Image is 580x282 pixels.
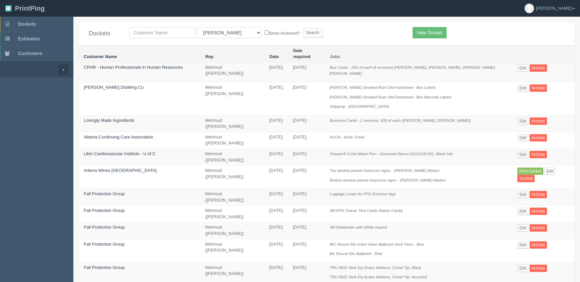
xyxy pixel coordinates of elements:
[530,151,547,158] a: Archive
[517,208,528,215] a: Edit
[517,168,543,175] a: Print Docket
[200,189,264,206] td: Mehmud ([PERSON_NAME])
[330,208,403,213] i: 3M FPG Trainer Tent Cards (Name Cards)
[84,54,117,59] a: Customer Name
[5,5,12,12] img: logo-3e63b451c926e2ac314895c53de4908e5d424f24456219fb08d385ab2e579770.png
[330,225,387,229] i: 3M Notebooks with White Imprint
[517,117,528,125] a: Edit
[525,4,534,13] img: avatar_default-7531ab5dedf162e01f1e0bb0964e6a185e93c5c22dfe317fb01d7f8cd2b1632c.jpg
[517,224,528,232] a: Edit
[200,239,264,262] td: Mehmud ([PERSON_NAME])
[89,30,119,37] h4: Dockets
[84,151,155,156] a: Libin Cardiovascular Institute - U of C
[288,62,325,82] td: [DATE]
[288,149,325,165] td: [DATE]
[264,30,269,35] input: Show Archived?
[129,27,196,38] input: Customer Name
[517,134,528,142] a: Edit
[530,208,547,215] a: Archive
[517,241,528,249] a: Edit
[288,189,325,206] td: [DATE]
[264,166,288,189] td: [DATE]
[264,115,288,132] td: [DATE]
[517,64,528,72] a: Edit
[84,118,134,123] a: Lovingly Made Ingredients
[84,242,125,247] a: Fall Protection Group
[200,82,264,115] td: Mehmud ([PERSON_NAME])
[530,191,547,198] a: Archive
[84,225,125,230] a: Fall Protection Group
[330,251,382,256] i: Bic Round Stic Ballpoint - Red
[330,118,471,122] i: Business Cards - 2 versions, 500 of each ([PERSON_NAME], [PERSON_NAME])
[330,65,496,76] i: Bus Cards - 250 of each (4 versions) [PERSON_NAME], [PERSON_NAME], [PERSON_NAME], [PERSON_NAME]
[200,166,264,189] td: Mehmud ([PERSON_NAME])
[264,206,288,222] td: [DATE]
[330,135,365,139] i: ACCA - Drink Ticket
[325,45,513,62] th: Jobs
[269,54,279,59] a: Date
[84,168,156,173] a: Arterra Wines [GEOGRAPHIC_DATA]
[84,65,183,70] a: CPHR - Human Professionals in Human Resources
[288,239,325,262] td: [DATE]
[264,189,288,206] td: [DATE]
[517,175,535,182] a: Archive
[293,48,311,59] a: Date required
[288,222,325,239] td: [DATE]
[330,178,446,182] i: Bottom window panels foamcore signs - '[PERSON_NAME] Modus'
[264,62,288,82] td: [DATE]
[413,27,446,38] a: New Docket
[200,222,264,239] td: Mehmud ([PERSON_NAME])
[517,151,528,158] a: Edit
[200,115,264,132] td: Mehmud ([PERSON_NAME])
[530,84,547,92] a: Archive
[330,168,440,173] i: Top window panels foamcore signs - '[PERSON_NAME] Modus'
[288,82,325,115] td: [DATE]
[517,84,528,92] a: Edit
[288,132,325,149] td: [DATE]
[84,191,125,196] a: Fall Protection Group
[330,95,451,99] i: [PERSON_NAME] Smoked Rum Old Fashioned - Box Barcode Labels
[288,115,325,132] td: [DATE]
[200,62,264,82] td: Mehmud ([PERSON_NAME])
[264,132,288,149] td: [DATE]
[288,206,325,222] td: [DATE]
[264,149,288,165] td: [DATE]
[264,29,300,37] label: Show Archived?
[544,168,555,175] a: Edit
[18,36,40,41] span: Estimates
[530,265,547,272] a: Archive
[84,265,125,270] a: Fall Protection Group
[264,82,288,115] td: [DATE]
[264,239,288,262] td: [DATE]
[330,192,396,196] i: Luggage Loops for FPG Exercise tags
[84,134,153,139] a: Alberta Continuing Care Association
[288,166,325,189] td: [DATE]
[200,149,264,165] td: Mehmud ([PERSON_NAME])
[517,265,528,272] a: Edit
[18,21,36,27] span: Dockets
[330,242,424,246] i: BIC Round Stic Extra Value Ballpoint Stick Pens - Blue
[530,117,547,125] a: Archive
[205,54,213,59] a: Rep
[330,152,453,156] i: Sharpie® S-Gel Metal Pen – Gunmetal Barrel (#101318-001, Black Ink)
[330,104,389,108] i: Shipping - [GEOGRAPHIC_DATA]
[530,241,547,249] a: Archive
[517,191,528,198] a: Edit
[530,224,547,232] a: Archive
[84,208,125,213] a: Fall Protection Group
[303,28,323,38] input: Search
[200,206,264,222] td: Mehmud ([PERSON_NAME])
[264,222,288,239] td: [DATE]
[330,265,421,270] i: TRU RED Tank Dry Erase Markers, Chisel Tip, Black
[330,85,436,89] i: [PERSON_NAME] Smoked Rum Old Fashioned - Box Labels
[530,134,547,142] a: Archive
[330,275,427,279] i: TRU RED Tank Dry Erase Markers, Chisel Tip, Assorted
[200,132,264,149] td: Mehmud ([PERSON_NAME])
[18,51,42,56] span: Customers
[84,85,145,90] a: [PERSON_NAME] Distilling Co.
[530,64,547,72] a: Archive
